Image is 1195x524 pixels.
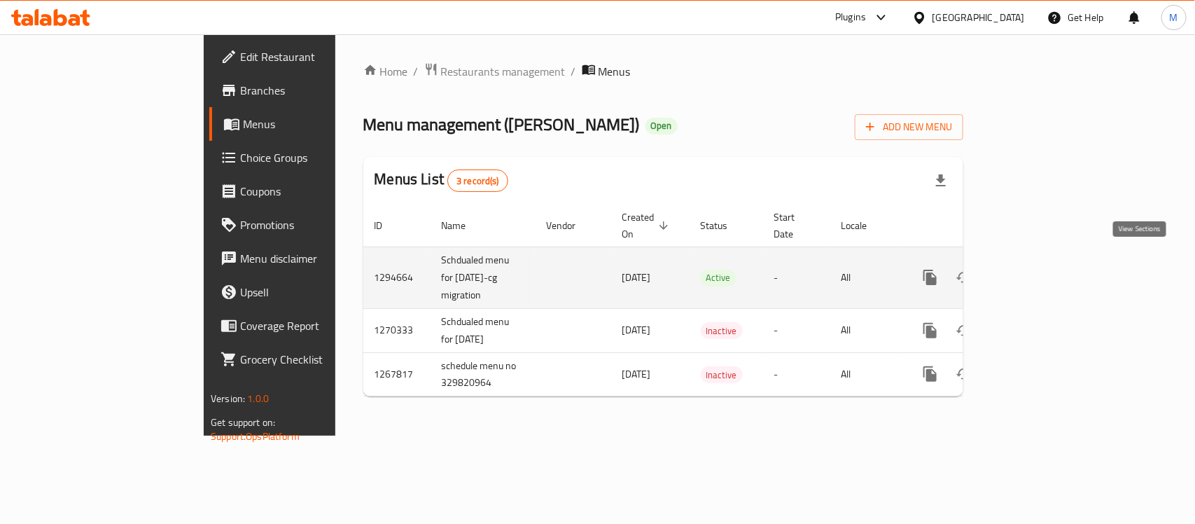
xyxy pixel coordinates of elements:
[363,62,963,81] nav: breadcrumb
[363,205,1059,397] table: enhanced table
[247,389,269,408] span: 1.0.0
[240,351,392,368] span: Grocery Checklist
[841,217,886,234] span: Locale
[442,217,484,234] span: Name
[763,308,830,352] td: -
[914,314,947,347] button: more
[947,357,981,391] button: Change Status
[830,308,902,352] td: All
[622,209,673,242] span: Created On
[240,284,392,301] span: Upsell
[447,170,508,192] div: Total records count
[240,48,392,65] span: Edit Restaurant
[701,217,746,234] span: Status
[763,247,830,308] td: -
[835,9,866,26] div: Plugins
[932,10,1025,25] div: [GEOGRAPHIC_DATA]
[622,268,651,287] span: [DATE]
[645,118,678,135] div: Open
[866,118,952,136] span: Add New Menu
[571,63,576,80] li: /
[924,164,958,198] div: Export file
[701,366,743,383] div: Inactive
[211,389,245,408] span: Version:
[701,323,743,339] span: Inactive
[424,62,566,81] a: Restaurants management
[209,174,403,208] a: Coupons
[375,217,401,234] span: ID
[1170,10,1178,25] span: M
[211,427,300,446] a: Support.OpsPlatform
[209,141,403,174] a: Choice Groups
[209,107,403,141] a: Menus
[645,120,678,132] span: Open
[240,183,392,200] span: Coupons
[622,365,651,383] span: [DATE]
[209,343,403,376] a: Grocery Checklist
[240,216,392,233] span: Promotions
[763,352,830,397] td: -
[240,250,392,267] span: Menu disclaimer
[431,308,536,352] td: Schdualed menu for [DATE]
[431,247,536,308] td: Schdualed menu for [DATE]-cg migration
[830,247,902,308] td: All
[830,352,902,397] td: All
[701,322,743,339] div: Inactive
[448,174,508,188] span: 3 record(s)
[914,357,947,391] button: more
[774,209,813,242] span: Start Date
[209,242,403,275] a: Menu disclaimer
[209,208,403,242] a: Promotions
[211,413,275,432] span: Get support on:
[947,314,981,347] button: Change Status
[363,109,640,140] span: Menu management ( [PERSON_NAME] )
[855,114,963,140] button: Add New Menu
[240,149,392,166] span: Choice Groups
[599,63,631,80] span: Menus
[902,205,1059,247] th: Actions
[701,367,743,383] span: Inactive
[441,63,566,80] span: Restaurants management
[209,74,403,107] a: Branches
[701,270,736,286] span: Active
[622,321,651,339] span: [DATE]
[209,40,403,74] a: Edit Restaurant
[240,82,392,99] span: Branches
[243,116,392,132] span: Menus
[209,275,403,309] a: Upsell
[914,261,947,294] button: more
[431,352,536,397] td: schedule menu no 329820964
[209,309,403,343] a: Coverage Report
[547,217,594,234] span: Vendor
[414,63,419,80] li: /
[240,317,392,334] span: Coverage Report
[947,261,981,294] button: Change Status
[375,169,508,192] h2: Menus List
